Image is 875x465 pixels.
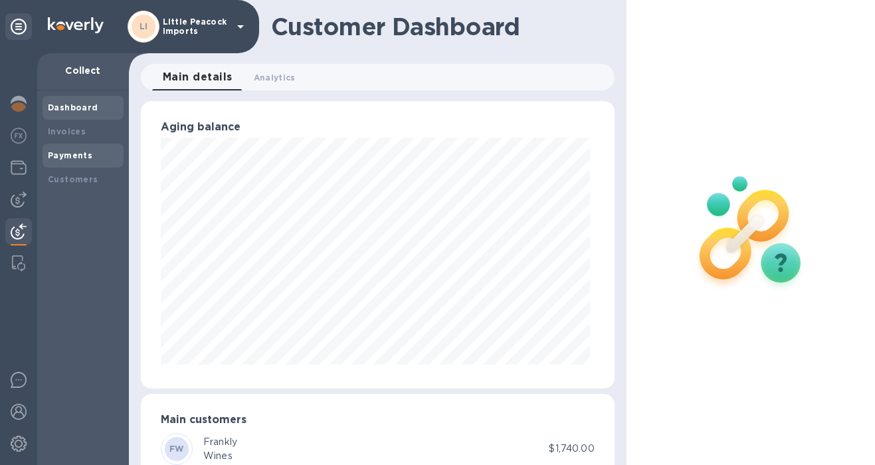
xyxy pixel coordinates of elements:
[169,444,184,454] b: FW
[161,414,595,426] h3: Main customers
[140,21,148,31] b: LI
[161,121,595,134] h3: Aging balance
[48,126,86,136] b: Invoices
[5,13,32,40] div: Unpin categories
[163,17,229,36] p: Little Peacock Imports
[254,71,296,84] span: Analytics
[271,13,605,41] h1: Customer Dashboard
[203,449,237,463] div: Wines
[163,68,233,86] span: Main details
[48,150,92,160] b: Payments
[48,174,98,184] b: Customers
[11,160,27,176] img: Wallets
[549,442,594,456] p: $1,740.00
[203,435,237,449] div: Frankly
[48,64,118,77] p: Collect
[11,128,27,144] img: Foreign exchange
[48,102,98,112] b: Dashboard
[48,17,104,33] img: Logo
